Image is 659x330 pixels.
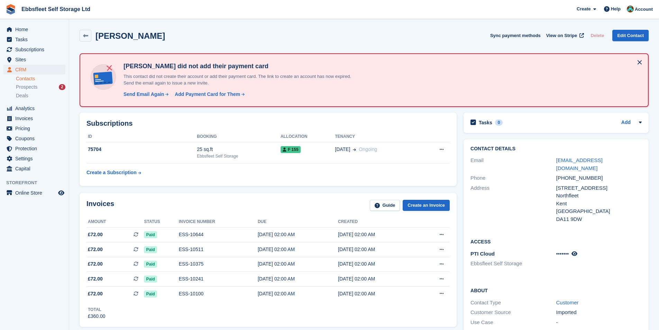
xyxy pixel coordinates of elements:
[15,45,57,54] span: Subscriptions
[15,134,57,143] span: Coupons
[546,32,577,39] span: View on Stripe
[3,65,65,74] a: menu
[258,275,338,283] div: [DATE] 02:00 AM
[86,200,114,211] h2: Invoices
[88,260,103,268] span: £72.00
[338,275,418,283] div: [DATE] 02:00 AM
[197,153,281,159] div: Ebbsfleet Self Storage
[3,45,65,54] a: menu
[15,55,57,64] span: Sites
[495,119,503,126] div: 0
[258,290,338,297] div: [DATE] 02:00 AM
[258,216,338,228] th: Due
[556,200,642,208] div: Kent
[3,188,65,198] a: menu
[338,290,418,297] div: [DATE] 02:00 AM
[15,124,57,133] span: Pricing
[86,146,197,153] div: 75704
[179,275,258,283] div: ESS-10241
[370,200,400,211] a: Guide
[88,290,103,297] span: £72.00
[588,30,607,41] button: Delete
[86,216,144,228] th: Amount
[144,261,157,268] span: Paid
[470,251,495,257] span: PTI Cloud
[86,166,141,179] a: Create a Subscription
[16,92,28,99] span: Deals
[335,131,420,142] th: Tenancy
[556,215,642,223] div: DA11 9DW
[338,216,418,228] th: Created
[179,216,258,228] th: Invoice number
[621,119,631,127] a: Add
[179,231,258,238] div: ESS-10644
[470,238,642,245] h2: Access
[144,291,157,297] span: Paid
[144,246,157,253] span: Paid
[258,260,338,268] div: [DATE] 02:00 AM
[3,154,65,163] a: menu
[470,184,556,223] div: Address
[556,319,642,327] div: -
[335,146,350,153] span: [DATE]
[15,144,57,153] span: Protection
[16,92,65,99] a: Deals
[479,119,492,126] h2: Tasks
[197,146,281,153] div: 25 sq.ft
[543,30,585,41] a: View on Stripe
[3,134,65,143] a: menu
[121,73,363,87] p: This contact did not create their account or add their payment card. The link to create an accoun...
[86,131,197,142] th: ID
[470,299,556,307] div: Contact Type
[556,174,642,182] div: [PHONE_NUMBER]
[556,157,603,171] a: [EMAIL_ADDRESS][DOMAIN_NAME]
[258,246,338,253] div: [DATE] 02:00 AM
[144,276,157,283] span: Paid
[3,55,65,64] a: menu
[3,35,65,44] a: menu
[15,114,57,123] span: Invoices
[16,75,65,82] a: Contacts
[556,184,642,192] div: [STREET_ADDRESS]
[612,30,649,41] a: Edit Contact
[88,246,103,253] span: £72.00
[338,246,418,253] div: [DATE] 02:00 AM
[556,309,642,316] div: Imported
[15,188,57,198] span: Online Store
[86,119,450,127] h2: Subscriptions
[15,65,57,74] span: CRM
[556,207,642,215] div: [GEOGRAPHIC_DATA]
[359,146,377,152] span: Ongoing
[577,6,591,12] span: Create
[144,216,179,228] th: Status
[470,309,556,316] div: Customer Source
[15,35,57,44] span: Tasks
[403,200,450,211] a: Create an Invoice
[179,290,258,297] div: ESS-10100
[16,83,65,91] a: Prospects 2
[6,179,69,186] span: Storefront
[86,169,137,176] div: Create a Subscription
[89,62,118,92] img: no-card-linked-e7822e413c904bf8b177c4d89f31251c4716f9871600ec3ca5bfc59e148c83f4.svg
[627,6,634,12] img: George Spring
[15,154,57,163] span: Settings
[3,164,65,173] a: menu
[556,300,579,305] a: Customer
[3,104,65,113] a: menu
[95,31,165,41] h2: [PERSON_NAME]
[281,131,335,142] th: Allocation
[470,260,556,268] li: Ebbsfleet Self Storage
[3,144,65,153] a: menu
[470,174,556,182] div: Phone
[3,124,65,133] a: menu
[172,91,245,98] a: Add Payment Card for Them
[123,91,164,98] div: Send Email Again
[490,30,541,41] button: Sync payment methods
[19,3,93,15] a: Ebbsfleet Self Storage Ltd
[144,231,157,238] span: Paid
[197,131,281,142] th: Booking
[179,246,258,253] div: ESS-10511
[59,84,65,90] div: 2
[15,164,57,173] span: Capital
[635,6,653,13] span: Account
